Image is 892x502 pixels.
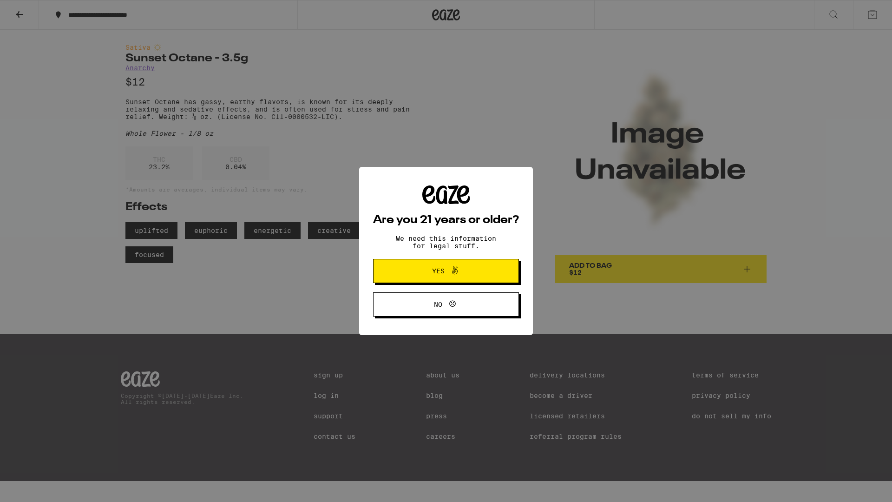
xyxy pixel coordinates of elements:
[373,259,519,283] button: Yes
[432,268,445,274] span: Yes
[388,235,504,250] p: We need this information for legal stuff.
[434,301,442,308] span: No
[373,215,519,226] h2: Are you 21 years or older?
[834,474,883,497] iframe: Opens a widget where you can find more information
[373,292,519,317] button: No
